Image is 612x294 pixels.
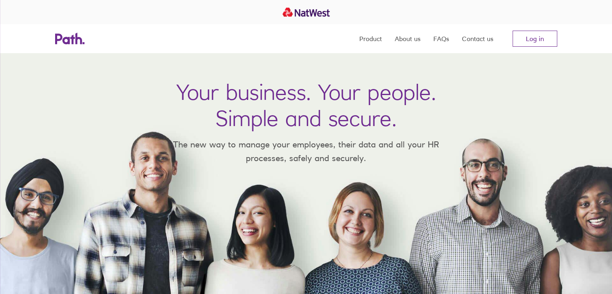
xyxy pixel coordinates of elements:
[462,24,493,53] a: Contact us
[513,31,557,47] a: Log in
[395,24,420,53] a: About us
[359,24,382,53] a: Product
[433,24,449,53] a: FAQs
[176,79,436,131] h1: Your business. Your people. Simple and secure.
[161,138,451,165] p: The new way to manage your employees, their data and all your HR processes, safely and securely.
